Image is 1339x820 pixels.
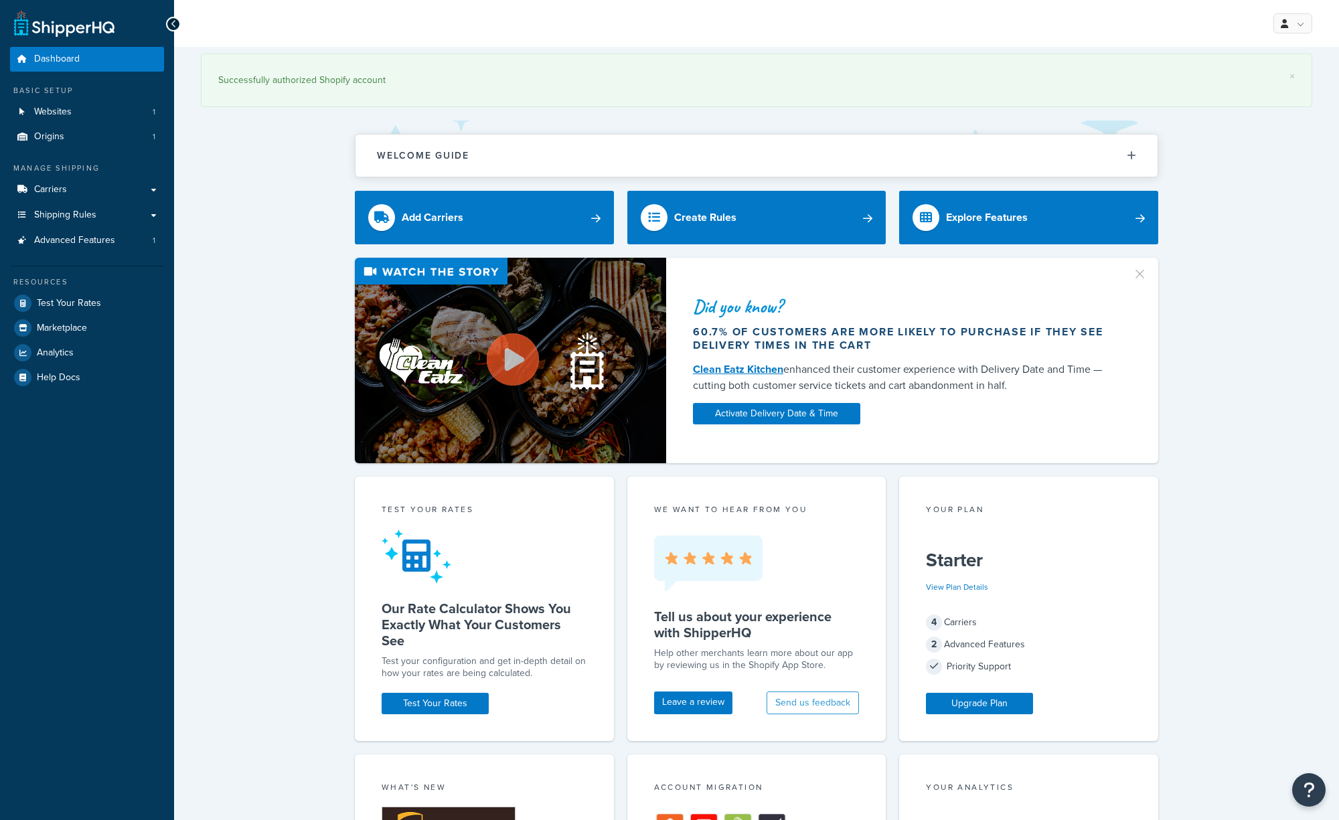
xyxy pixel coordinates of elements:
span: Carriers [34,184,67,195]
span: 1 [153,106,155,118]
a: Carriers [10,177,164,202]
div: Test your configuration and get in-depth detail on how your rates are being calculated. [382,655,587,679]
span: Shipping Rules [34,210,96,221]
div: Manage Shipping [10,163,164,174]
button: Welcome Guide [356,135,1158,177]
h5: Tell us about your experience with ShipperHQ [654,608,860,641]
img: Video thumbnail [355,258,666,463]
a: Clean Eatz Kitchen [693,361,783,377]
button: Send us feedback [767,691,859,714]
div: Your Analytics [926,781,1131,797]
span: Websites [34,106,72,118]
div: Basic Setup [10,85,164,96]
a: Create Rules [627,191,886,244]
a: Advanced Features1 [10,228,164,253]
div: Priority Support [926,657,1131,676]
div: Test your rates [382,503,587,519]
p: Help other merchants learn more about our app by reviewing us in the Shopify App Store. [654,647,860,671]
div: Successfully authorized Shopify account [218,71,1295,90]
span: Help Docs [37,372,80,384]
a: Dashboard [10,47,164,72]
div: Explore Features [946,208,1028,227]
div: What's New [382,781,587,797]
li: Origins [10,125,164,149]
h2: Welcome Guide [377,151,469,161]
div: Add Carriers [402,208,463,227]
span: 4 [926,614,942,631]
div: Your Plan [926,503,1131,519]
span: Advanced Features [34,235,115,246]
li: Advanced Features [10,228,164,253]
a: Test Your Rates [382,693,489,714]
p: we want to hear from you [654,503,860,515]
div: Carriers [926,613,1131,632]
a: Explore Features [899,191,1158,244]
a: Origins1 [10,125,164,149]
span: Analytics [37,347,74,359]
h5: Starter [926,550,1131,571]
div: Create Rules [674,208,736,227]
a: Analytics [10,341,164,365]
a: Shipping Rules [10,203,164,228]
a: Leave a review [654,691,732,714]
a: × [1289,71,1295,82]
span: Dashboard [34,54,80,65]
a: View Plan Details [926,581,988,593]
div: Did you know? [693,297,1116,316]
a: Websites1 [10,100,164,125]
a: Activate Delivery Date & Time [693,403,860,424]
a: Add Carriers [355,191,614,244]
button: Open Resource Center [1292,773,1326,807]
a: Test Your Rates [10,291,164,315]
span: Marketplace [37,323,87,334]
div: 60.7% of customers are more likely to purchase if they see delivery times in the cart [693,325,1116,352]
li: Websites [10,100,164,125]
div: Advanced Features [926,635,1131,654]
h5: Our Rate Calculator Shows You Exactly What Your Customers See [382,600,587,649]
span: 2 [926,637,942,653]
a: Help Docs [10,365,164,390]
a: Upgrade Plan [926,693,1033,714]
span: Origins [34,131,64,143]
div: enhanced their customer experience with Delivery Date and Time — cutting both customer service ti... [693,361,1116,394]
span: 1 [153,131,155,143]
div: Account Migration [654,781,860,797]
a: Marketplace [10,316,164,340]
div: Resources [10,276,164,288]
span: 1 [153,235,155,246]
span: Test Your Rates [37,298,101,309]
